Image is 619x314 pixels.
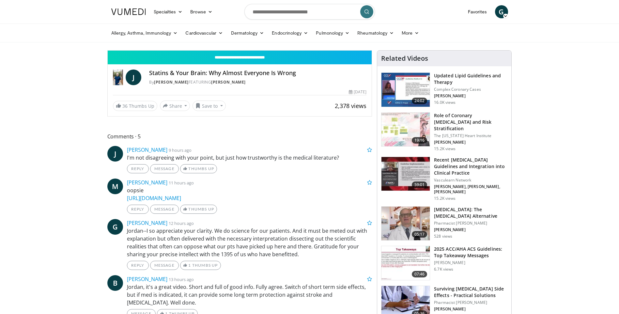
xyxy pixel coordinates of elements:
p: 15.2K views [434,146,456,151]
span: 36 [122,103,128,109]
span: 2,378 views [335,102,366,110]
div: By FEATURING [149,79,366,85]
h3: Role of Coronary [MEDICAL_DATA] and Risk Stratification [434,112,507,132]
span: 07:46 [412,271,427,277]
h3: [MEDICAL_DATA]: The [MEDICAL_DATA] Alternative [434,206,507,219]
img: 1efa8c99-7b8a-4ab5-a569-1c219ae7bd2c.150x105_q85_crop-smart_upscale.jpg [381,113,430,147]
p: 6.7K views [434,267,453,272]
a: Message [150,164,179,173]
a: 36 Thumbs Up [113,101,157,111]
a: Message [150,205,179,214]
p: [PERSON_NAME] [434,140,507,145]
a: [PERSON_NAME] [127,275,167,283]
h3: Recent [MEDICAL_DATA] Guidelines and Integration into Clinical Practice [434,157,507,176]
span: 24:02 [412,98,427,104]
a: Thumbs Up [180,205,217,214]
a: Specialties [150,5,187,18]
p: 528 views [434,234,452,239]
p: Jordan, it's a great video. Short and full of good info. Fully agree. Switch of short term side e... [127,283,372,306]
a: 59:01 Recent [MEDICAL_DATA] Guidelines and Integration into Clinical Practice Vasculearn Network ... [381,157,507,201]
span: 05:17 [412,231,427,238]
a: More [398,26,423,39]
p: Complex Coronary Cases [434,87,507,92]
a: Message [150,261,179,270]
a: 19:16 Role of Coronary [MEDICAL_DATA] and Risk Stratification The [US_STATE] Heart Institute [PER... [381,112,507,151]
p: [PERSON_NAME] [434,93,507,99]
img: Dr. Jordan Rennicke [113,70,123,85]
h4: Statins & Your Brain: Why Almost Everyone Is Wrong [149,70,366,77]
a: Dermatology [227,26,268,39]
a: J [107,146,123,162]
p: 16.0K views [434,100,456,105]
a: [PERSON_NAME] [127,146,167,153]
a: 1 Thumbs Up [180,261,221,270]
p: Jordan--I so appreciate your clarity. We do science for our patients. And it must be meted out wi... [127,227,372,258]
div: [DATE] [349,89,366,95]
a: [PERSON_NAME] [127,179,167,186]
a: Browse [186,5,216,18]
a: G [107,219,123,235]
button: Save to [193,101,226,111]
a: 05:17 [MEDICAL_DATA]: The [MEDICAL_DATA] Alternative Pharmacist [PERSON_NAME] [PERSON_NAME] 528 v... [381,206,507,241]
a: M [107,179,123,194]
p: [PERSON_NAME] [434,306,507,312]
a: [PERSON_NAME] [211,79,246,85]
p: Pharmacist [PERSON_NAME] [434,300,507,305]
span: 59:01 [412,181,427,188]
a: Rheumatology [353,26,398,39]
a: [PERSON_NAME] [154,79,189,85]
a: Reply [127,205,149,214]
p: I'm not disagreeing with your point, but just how trustworthy is the medical literature? [127,154,372,162]
a: Reply [127,261,149,270]
a: Pulmonology [312,26,353,39]
a: 24:02 Updated Lipid Guidelines and Therapy Complex Coronary Cases [PERSON_NAME] 16.0K views [381,72,507,107]
p: oopsie [127,186,372,202]
a: Endocrinology [268,26,312,39]
small: 11 hours ago [169,180,194,186]
span: Comments 5 [107,132,372,141]
a: [PERSON_NAME] [127,219,167,227]
img: 369ac253-1227-4c00-b4e1-6e957fd240a8.150x105_q85_crop-smart_upscale.jpg [381,246,430,280]
a: Favorites [464,5,491,18]
a: Thumbs Up [180,164,217,173]
img: 77f671eb-9394-4acc-bc78-a9f077f94e00.150x105_q85_crop-smart_upscale.jpg [381,73,430,107]
img: ce9609b9-a9bf-4b08-84dd-8eeb8ab29fc6.150x105_q85_crop-smart_upscale.jpg [381,207,430,241]
span: 1 [188,263,191,268]
p: [PERSON_NAME], [PERSON_NAME], [PERSON_NAME] [434,184,507,195]
p: Vasculearn Network [434,178,507,183]
small: 13 hours ago [169,276,194,282]
a: [URL][DOMAIN_NAME] [127,195,181,202]
img: VuMedi Logo [111,8,146,15]
h3: Surviving [MEDICAL_DATA] Side Effects - Practical Solutions [434,286,507,299]
p: Pharmacist [PERSON_NAME] [434,221,507,226]
a: Reply [127,164,149,173]
p: [PERSON_NAME] [434,260,507,265]
img: 87825f19-cf4c-4b91-bba1-ce218758c6bb.150x105_q85_crop-smart_upscale.jpg [381,157,430,191]
a: B [107,275,123,291]
button: Share [160,101,190,111]
small: 12 hours ago [169,220,194,226]
small: 9 hours ago [169,147,192,153]
h4: Related Videos [381,55,428,62]
a: G [495,5,508,18]
a: Allergy, Asthma, Immunology [107,26,182,39]
p: The [US_STATE] Heart Institute [434,133,507,138]
p: 15.2K views [434,196,456,201]
a: 07:46 2025 ACC/AHA ACS Guidelines: Top Takeaway Messages [PERSON_NAME] 6.7K views [381,246,507,280]
span: 19:16 [412,137,427,144]
a: J [126,70,141,85]
p: [PERSON_NAME] [434,227,507,232]
h3: 2025 ACC/AHA ACS Guidelines: Top Takeaway Messages [434,246,507,259]
input: Search topics, interventions [244,4,375,20]
a: Cardiovascular [181,26,227,39]
h3: Updated Lipid Guidelines and Therapy [434,72,507,86]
